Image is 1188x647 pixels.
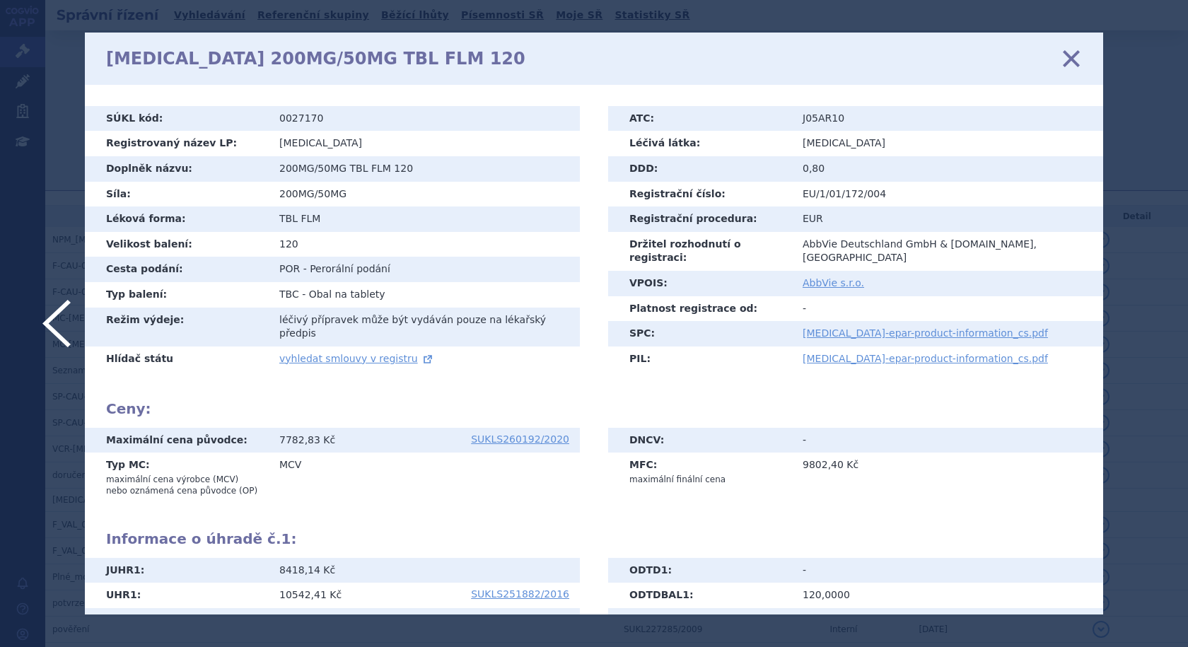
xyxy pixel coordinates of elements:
[269,131,580,156] td: [MEDICAL_DATA]
[721,614,728,626] span: 1
[279,353,435,364] a: vyhledat smlouvy v registru
[792,131,1103,156] td: [MEDICAL_DATA]
[608,583,792,608] th: ODTDBAL :
[803,614,805,626] span: J
[608,428,792,453] th: DNCV:
[269,156,580,182] td: 200MG/50MG TBL FLM 120
[792,206,1103,232] td: EUR
[471,434,569,444] a: SUKLS260192/2020
[269,558,580,583] td: 8418,14 Kč
[85,428,269,453] th: Maximální cena původce:
[309,288,385,300] span: Obal na tablety
[85,106,269,132] th: SÚKL kód:
[310,263,390,274] span: Perorální podání
[608,558,792,583] th: ODTD :
[608,232,792,271] th: Držitel rozhodnutí o registraci:
[792,106,1103,132] td: J05AR10
[85,182,269,207] th: Síla:
[130,589,137,600] span: 1
[792,428,1103,453] td: -
[106,474,258,496] p: maximální cena výrobce (MCV) nebo oznámená cena původce (OP)
[608,206,792,232] th: Registrační procedura:
[85,346,269,372] th: Hlídač státu
[134,564,141,576] span: 1
[792,182,1103,207] td: EU/1/01/172/004
[302,288,305,300] span: -
[608,346,792,372] th: PIL:
[608,296,792,322] th: Platnost registrace od:
[269,182,580,207] td: 200MG/50MG
[608,182,792,207] th: Registrační číslo:
[85,257,269,282] th: Cesta podání:
[85,608,269,634] th: EKV :
[608,271,792,296] th: VPOIS:
[85,156,269,182] th: Doplněk názvu:
[608,156,792,182] th: DDD:
[279,288,299,300] span: TBC
[269,206,580,232] td: TBL FLM
[608,321,792,346] th: SPC:
[85,131,269,156] th: Registrovaný název LP:
[106,530,1082,547] h2: Informace o úhradě č. :
[106,49,525,69] h1: [MEDICAL_DATA] 200MG/50MG TBL FLM 120
[269,232,580,257] td: 120
[269,308,580,346] td: léčivý přípravek může být vydáván pouze na lékařský předpis
[281,530,291,547] span: 1
[792,156,1103,182] td: 0,80
[682,589,689,600] span: 1
[792,453,1103,491] td: 9802,40 Kč
[279,434,335,445] span: 7782,83 Kč
[85,308,269,346] th: Režim výdeje:
[661,564,668,576] span: 1
[279,589,342,600] span: 10542,41 Kč
[106,400,1082,417] h2: Ceny:
[85,583,269,608] th: UHR :
[85,232,269,257] th: Velikost balení:
[269,106,580,132] td: 0027170
[85,558,269,583] th: JUHR :
[608,131,792,156] th: Léčivá látka:
[303,263,307,274] span: -
[792,583,1103,608] td: 120,0000
[85,282,269,308] th: Typ balení:
[269,453,580,502] td: MCV
[803,327,1048,339] a: [MEDICAL_DATA]-epar-product-information_cs.pdf
[279,263,300,274] span: POR
[1061,48,1082,69] a: zavřít
[629,474,781,485] p: maximální finální cena
[471,589,569,599] a: SUKLS251882/2016
[85,453,269,502] th: Typ MC:
[792,296,1103,322] td: -
[128,614,135,626] span: 1
[608,106,792,132] th: ATC:
[809,614,814,626] span: –
[608,453,792,491] th: MFC:
[792,232,1103,271] td: AbbVie Deutschland GmbH & [DOMAIN_NAME], [GEOGRAPHIC_DATA]
[803,353,1048,364] a: [MEDICAL_DATA]-epar-product-information_cs.pdf
[85,206,269,232] th: Léková forma:
[279,353,418,364] span: vyhledat smlouvy v registru
[269,608,580,634] td: -
[792,558,1103,583] td: -
[803,277,864,288] a: AbbVie s.r.o.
